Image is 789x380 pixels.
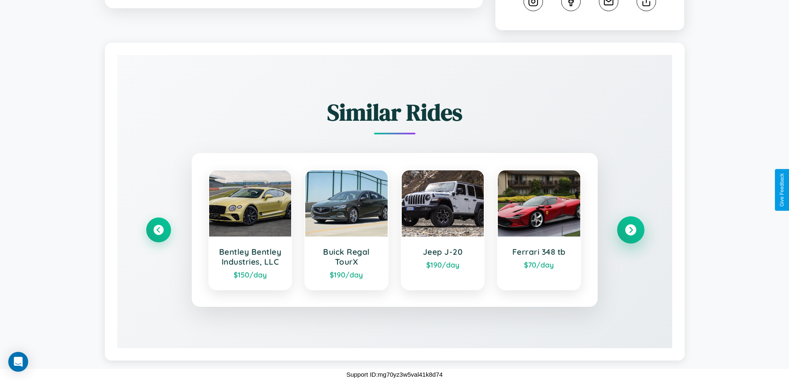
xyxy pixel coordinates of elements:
[217,270,283,279] div: $ 150 /day
[146,96,643,128] h2: Similar Rides
[208,170,292,290] a: Bentley Bentley Industries, LLC$150/day
[8,352,28,372] div: Open Intercom Messenger
[314,247,379,267] h3: Buick Regal TourX
[410,247,476,257] h3: Jeep J-20
[346,369,443,380] p: Support ID: mg70yz3w5val41k8d74
[497,170,581,290] a: Ferrari 348 tb$70/day
[304,170,388,290] a: Buick Regal TourX$190/day
[506,260,572,269] div: $ 70 /day
[401,170,485,290] a: Jeep J-20$190/day
[314,270,379,279] div: $ 190 /day
[217,247,283,267] h3: Bentley Bentley Industries, LLC
[506,247,572,257] h3: Ferrari 348 tb
[410,260,476,269] div: $ 190 /day
[779,173,785,207] div: Give Feedback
